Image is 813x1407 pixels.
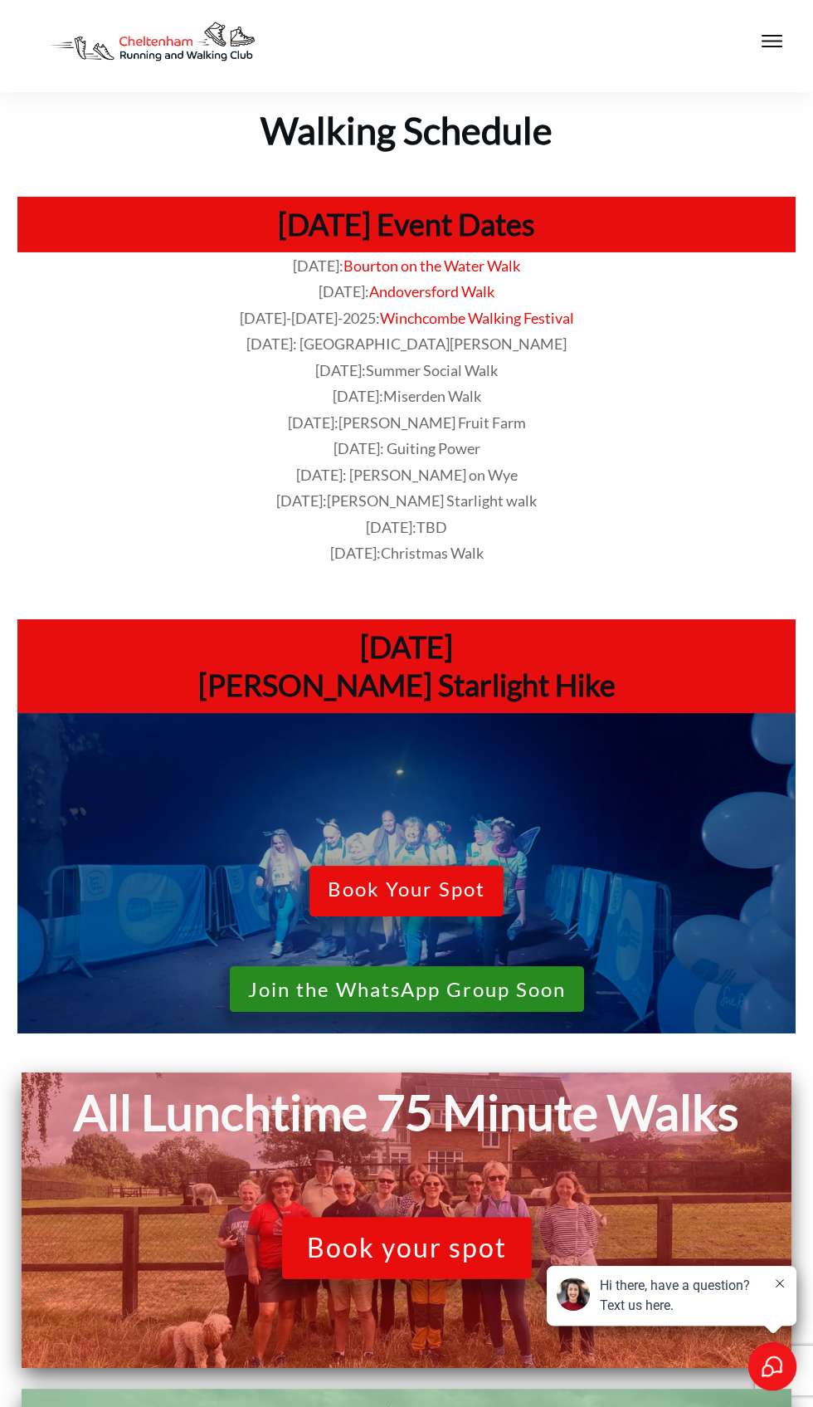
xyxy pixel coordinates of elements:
[33,7,271,76] img: Decathlon
[383,387,481,405] span: Miserden Walk
[338,413,526,432] span: [PERSON_NAME] Fruit Farm
[282,1217,532,1278] a: Book your spot
[30,1081,783,1145] h1: All Lunchtime 75 Minute Walks
[10,94,803,155] h1: Walking Schedule
[343,256,520,275] a: Bourton on the Water Walk
[276,491,537,510] span: [DATE]:
[380,309,574,327] a: Winchcombe Walking Festival
[369,282,494,300] a: Andoversford Walk
[327,491,537,510] span: [PERSON_NAME] Starlight walk
[366,518,447,536] span: [DATE]:
[333,387,481,405] span: [DATE]:
[26,628,787,667] h1: [DATE]
[296,466,518,484] span: [DATE]: [PERSON_NAME] on Wye
[246,335,567,353] span: [DATE]: [GEOGRAPHIC_DATA][PERSON_NAME]
[328,877,485,906] span: Book Your Spot
[288,413,526,432] span: [DATE]:
[309,866,504,916] a: Book Your Spot
[307,1232,507,1263] span: Book your spot
[366,361,498,379] span: Summer Social Walk
[230,966,584,1012] a: Join the WhatsApp Group Soon
[333,439,480,457] span: [DATE]: Guiting Power
[240,309,380,327] span: [DATE]-[DATE]-2025:
[330,544,484,562] span: [DATE]:
[26,205,787,244] h1: [DATE] Event Dates
[315,361,498,379] span: [DATE]:
[381,544,484,562] span: Christmas Walk
[293,256,343,275] span: [DATE]:
[248,978,566,1002] span: Join the WhatsApp Group Soon
[416,518,447,536] span: TBD
[26,666,787,705] h1: [PERSON_NAME] Starlight Hike
[319,282,369,300] span: [DATE]:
